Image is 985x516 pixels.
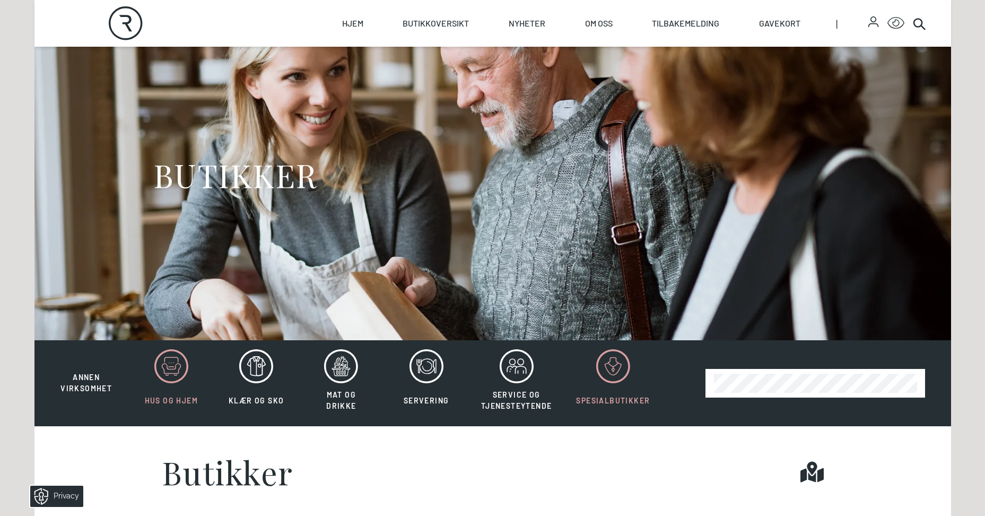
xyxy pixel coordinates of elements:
[385,349,468,418] button: Servering
[887,15,904,32] button: Open Accessibility Menu
[130,349,213,418] button: Hus og hjem
[162,456,293,488] h1: Butikker
[11,482,97,511] iframe: Manage Preferences
[481,390,552,410] span: Service og tjenesteytende
[153,155,317,195] h1: BUTIKKER
[229,396,284,405] span: Klær og sko
[145,396,198,405] span: Hus og hjem
[300,349,382,418] button: Mat og drikke
[215,349,298,418] button: Klær og sko
[470,349,563,418] button: Service og tjenesteytende
[45,349,128,394] button: Annen virksomhet
[576,396,650,405] span: Spesialbutikker
[565,349,661,418] button: Spesialbutikker
[404,396,449,405] span: Servering
[326,390,356,410] span: Mat og drikke
[60,373,112,393] span: Annen virksomhet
